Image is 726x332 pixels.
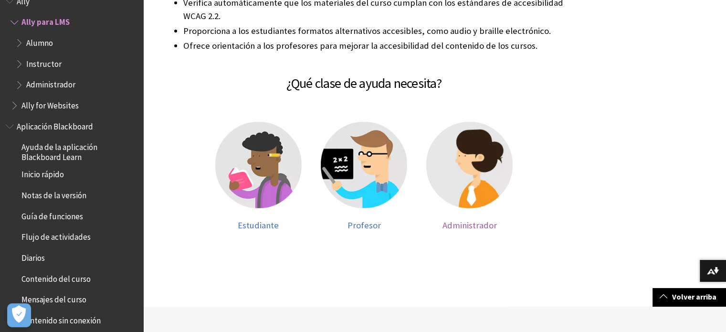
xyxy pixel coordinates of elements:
[21,14,70,27] span: Ally para LMS
[183,39,575,53] li: Ofrece orientación a los profesores para mejorar la accesibilidad del contenido de los cursos.
[21,229,91,242] span: Flujo de actividades
[21,139,137,162] span: Ayuda de la aplicación Blackboard Learn
[321,122,407,230] a: Profesor Profesor
[7,303,31,327] button: Abrir preferencias
[426,122,513,230] a: Administrador Administrador
[183,24,575,38] li: Proporciona a los estudiantes formatos alternativos accesibles, como audio y braille electrónico.
[347,220,381,231] span: Profesor
[215,122,302,230] a: Estudiante Estudiante
[215,122,302,208] img: Estudiante
[17,118,93,131] span: Aplicación Blackboard
[442,220,497,231] span: Administrador
[26,77,75,90] span: Administrador
[426,122,513,208] img: Administrador
[26,35,53,48] span: Alumno
[652,288,726,306] a: Volver arriba
[21,271,91,284] span: Contenido del curso
[21,312,101,325] span: Contenido sin conexión
[321,122,407,208] img: Profesor
[21,167,64,180] span: Inicio rápido
[21,187,86,200] span: Notas de la versión
[21,292,86,305] span: Mensajes del curso
[21,208,83,221] span: Guía de funciones
[26,56,62,69] span: Instructor
[21,97,79,110] span: Ally for Websites
[238,220,279,231] span: Estudiante
[21,250,45,263] span: Diarios
[153,62,575,93] h2: ¿Qué clase de ayuda necesita?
